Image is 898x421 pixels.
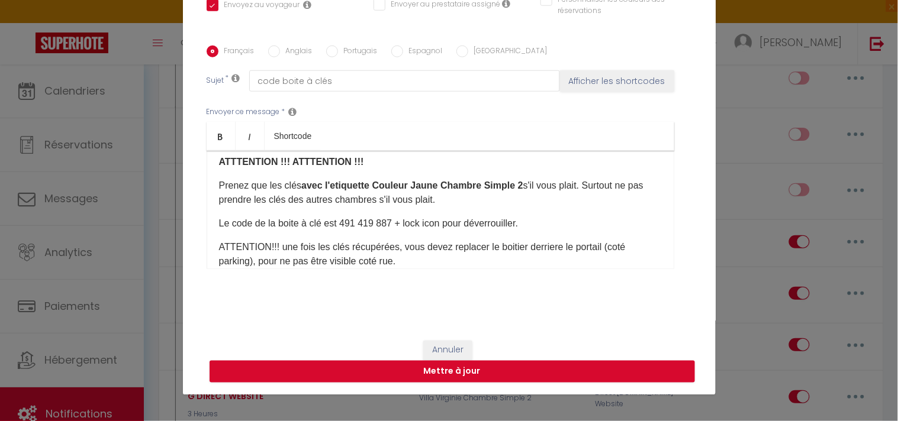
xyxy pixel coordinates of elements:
[210,361,695,383] button: Mettre à jour
[468,46,548,59] label: [GEOGRAPHIC_DATA]
[560,70,674,92] button: Afficher les shortcodes
[219,240,662,268] p: ATTENTION!!! une fois les clés récupérées, vous devez replacer le boitier derriere le portail (co...
[219,216,662,231] p: Le code de la boite à clé est 491 419 887​ + lock icon​ pour déverrouiller.​
[423,341,472,361] button: Annuler
[207,122,236,150] a: Bold
[207,151,674,269] div: ​
[218,46,255,59] label: Français
[403,46,443,59] label: Espagnol
[289,107,297,116] i: Message
[236,122,265,150] a: Italic
[207,75,224,88] label: Sujet
[280,46,313,59] label: Anglais
[219,157,364,167] b: ​ATTTENTION !!! ​ATTTENTION !!!​
[219,179,662,207] p: ​Prenez que les clés s'il vous plait. Surtout ne pas prendre les clés des autres chambres s'il vo...
[232,73,240,83] i: Subject
[338,46,378,59] label: Portugais
[265,122,321,150] a: Shortcode
[207,106,280,118] label: Envoyer ce message
[301,180,523,190] b: avec l'etiquette Couleur Jaune ​Chambre Simple 2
